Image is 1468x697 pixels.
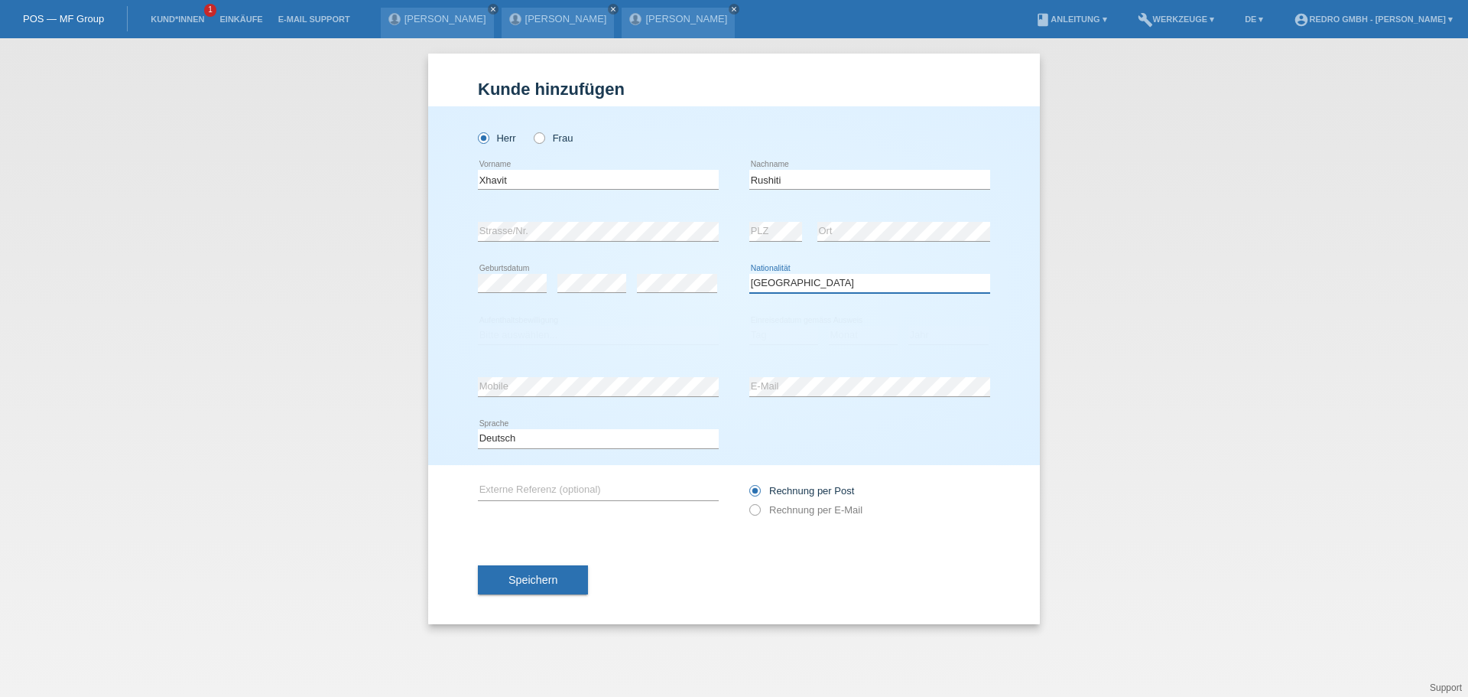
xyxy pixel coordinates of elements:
a: close [608,4,619,15]
a: [PERSON_NAME] [404,13,486,24]
span: 1 [204,4,216,17]
label: Rechnung per Post [749,485,854,497]
a: [PERSON_NAME] [525,13,607,24]
label: Frau [534,132,573,144]
i: close [730,5,738,13]
input: Rechnung per E-Mail [749,504,759,523]
a: Support [1430,682,1462,693]
i: book [1035,12,1051,28]
a: [PERSON_NAME] [645,13,727,24]
i: build [1138,12,1153,28]
i: close [489,5,497,13]
a: buildWerkzeuge ▾ [1130,15,1223,24]
label: Herr [478,132,516,144]
input: Frau [534,132,544,142]
a: Einkäufe [212,15,270,24]
a: close [729,4,739,15]
input: Rechnung per Post [749,485,759,504]
i: close [609,5,617,13]
input: Herr [478,132,488,142]
a: account_circleRedro GmbH - [PERSON_NAME] ▾ [1286,15,1460,24]
a: bookAnleitung ▾ [1028,15,1114,24]
span: Speichern [508,574,557,586]
a: E-Mail Support [271,15,358,24]
h1: Kunde hinzufügen [478,80,990,99]
a: Kund*innen [143,15,212,24]
a: DE ▾ [1237,15,1271,24]
button: Speichern [478,565,588,594]
a: POS — MF Group [23,13,104,24]
i: account_circle [1294,12,1309,28]
a: close [488,4,499,15]
label: Rechnung per E-Mail [749,504,862,516]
